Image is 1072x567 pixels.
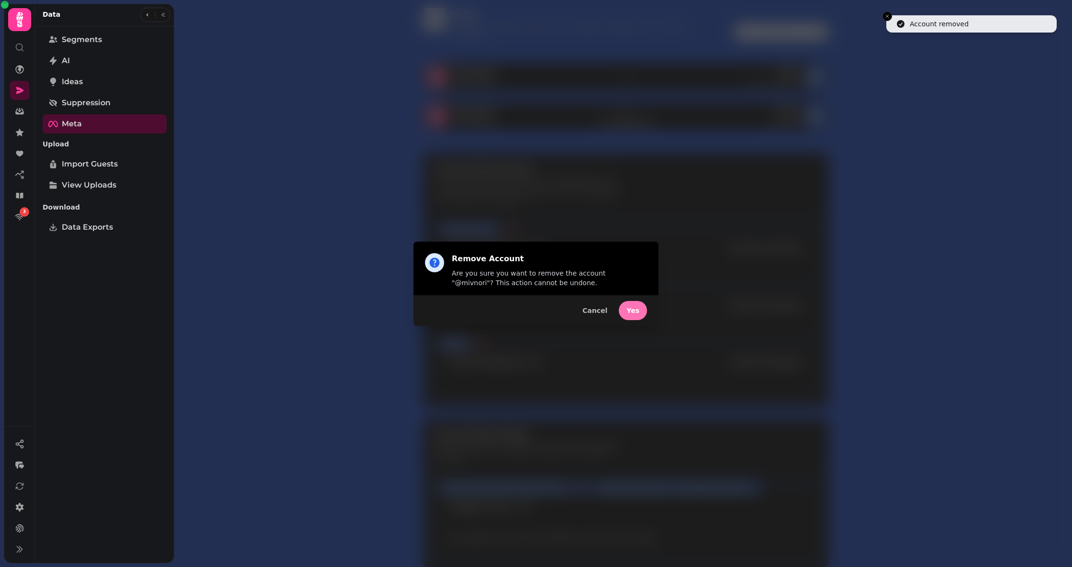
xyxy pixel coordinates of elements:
[43,218,167,237] a: Data Exports
[452,253,647,265] h2: Remove Account
[43,155,167,174] a: Import Guests
[62,179,116,191] span: View Uploads
[43,51,167,70] a: AI
[62,76,83,88] span: Ideas
[43,30,167,49] a: Segments
[43,135,167,153] p: Upload
[62,55,70,67] span: AI
[43,93,167,112] a: Suppression
[452,268,647,288] p: Are you sure you want to remove the account "@mivnori"? This action cannot be undone.
[43,10,60,19] h2: Data
[43,176,167,195] a: View Uploads
[626,307,639,314] span: Yes
[62,34,102,45] span: Segments
[43,199,167,216] p: Download
[35,26,174,563] nav: Tabs
[575,301,615,320] button: Cancel
[43,72,167,91] a: Ideas
[43,114,167,133] a: Meta
[62,222,113,233] span: Data Exports
[62,97,111,109] span: Suppression
[619,301,647,320] button: Yes
[582,307,607,314] span: Cancel
[62,118,82,130] span: Meta
[62,158,118,170] span: Import Guests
